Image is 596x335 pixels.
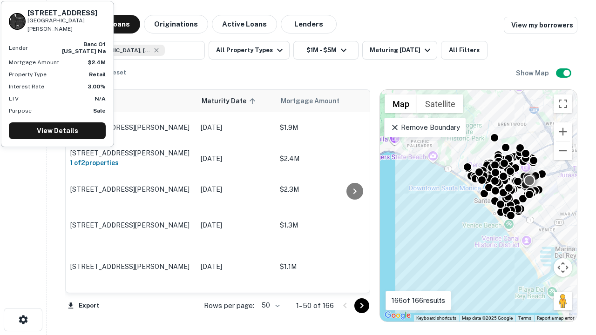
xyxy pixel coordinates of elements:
[554,94,572,113] button: Toggle fullscreen view
[9,107,32,115] p: Purpose
[62,41,106,54] strong: banc of [US_STATE] na
[416,315,456,322] button: Keyboard shortcuts
[93,107,106,114] strong: Sale
[196,90,275,112] th: Maturity Date
[66,90,196,112] th: Location
[9,94,19,103] p: LTV
[281,15,337,33] button: Lenders
[9,82,44,91] p: Interest Rate
[280,122,373,133] p: $1.9M
[102,63,132,82] button: Reset
[202,95,258,107] span: Maturity Date
[65,299,102,313] button: Export
[212,15,277,33] button: Active Loans
[390,122,460,133] p: Remove Boundary
[554,141,572,160] button: Zoom out
[354,298,369,313] button: Go to next page
[209,41,290,60] button: All Property Types
[70,185,191,194] p: [STREET_ADDRESS][PERSON_NAME]
[70,221,191,229] p: [STREET_ADDRESS][PERSON_NAME]
[554,258,572,277] button: Map camera controls
[9,122,106,139] a: View Details
[370,45,433,56] div: Maturing [DATE]
[382,309,413,322] img: Google
[70,262,191,271] p: [STREET_ADDRESS][PERSON_NAME]
[516,68,550,78] h6: Show Map
[95,95,106,102] strong: N/A
[281,95,352,107] span: Mortgage Amount
[201,122,271,133] p: [DATE]
[70,123,191,132] p: [STREET_ADDRESS][PERSON_NAME]
[280,261,373,272] p: $1.1M
[201,261,271,272] p: [DATE]
[441,41,488,60] button: All Filters
[504,17,577,33] a: View my borrowers
[70,149,191,157] p: [STREET_ADDRESS][PERSON_NAME]
[201,184,271,194] p: [DATE]
[549,261,596,305] iframe: Chat Widget
[385,94,417,113] button: Show street map
[462,315,513,321] span: Map data ©2025 Google
[9,70,47,79] p: Property Type
[27,16,106,34] p: [GEOGRAPHIC_DATA][PERSON_NAME]
[9,58,59,67] p: Mortgage Amount
[293,41,359,60] button: $1M - $5M
[88,59,106,66] strong: $2.4M
[275,90,378,112] th: Mortgage Amount
[362,41,437,60] button: Maturing [DATE]
[27,9,106,17] h6: [STREET_ADDRESS]
[204,300,254,311] p: Rows per page:
[89,71,106,78] strong: Retail
[392,295,445,306] p: 166 of 166 results
[88,83,106,90] strong: 3.00%
[280,154,373,164] p: $2.4M
[554,122,572,141] button: Zoom in
[382,309,413,322] a: Open this area in Google Maps (opens a new window)
[144,15,208,33] button: Originations
[9,44,28,52] p: Lender
[280,220,373,230] p: $1.3M
[81,46,151,54] span: [GEOGRAPHIC_DATA], [GEOGRAPHIC_DATA], [GEOGRAPHIC_DATA]
[201,220,271,230] p: [DATE]
[537,315,574,321] a: Report a map error
[380,90,577,322] div: 0 0
[296,300,334,311] p: 1–50 of 166
[70,158,191,168] h6: 1 of 2 properties
[518,315,531,321] a: Terms
[280,184,373,194] p: $2.3M
[258,299,281,312] div: 50
[201,154,271,164] p: [DATE]
[417,94,463,113] button: Show satellite imagery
